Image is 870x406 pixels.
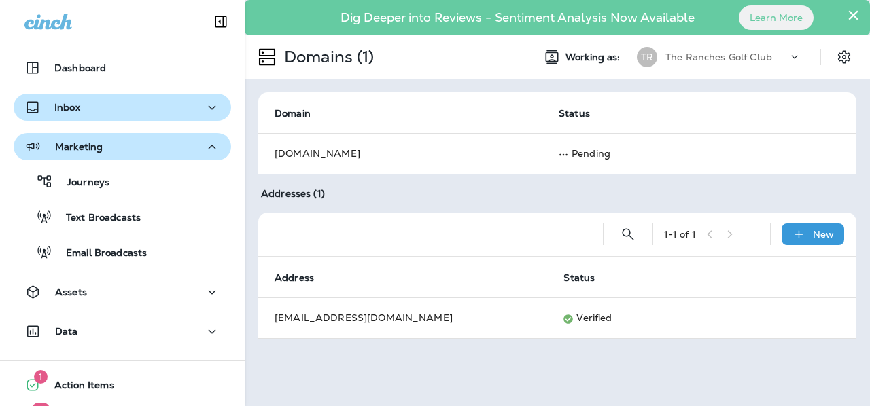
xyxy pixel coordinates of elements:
[14,278,231,306] button: Assets
[261,187,325,200] span: Addresses (1)
[542,133,824,174] td: Pending
[258,133,542,174] td: [DOMAIN_NAME]
[559,107,608,119] span: Status
[637,47,657,67] div: TR
[54,62,106,73] p: Dashboard
[275,107,328,119] span: Domain
[258,297,547,338] td: [EMAIL_ADDRESS][DOMAIN_NAME]
[847,4,860,26] button: Close
[14,133,231,160] button: Marketing
[547,297,824,338] td: Verified
[559,108,590,119] span: Status
[14,94,231,121] button: Inbox
[14,54,231,81] button: Dashboard
[41,380,114,396] span: Action Items
[52,212,141,225] p: Text Broadcasts
[665,52,772,62] p: The Ranches Golf Club
[614,221,642,248] button: Search Addresses
[202,8,240,35] button: Collapse Sidebar
[34,370,48,384] span: 1
[832,45,856,69] button: Settings
[14,238,231,266] button: Email Broadcasts
[52,247,147,260] p: Email Broadcasts
[55,326,78,337] p: Data
[739,5,814,30] button: Learn More
[14,202,231,231] button: Text Broadcasts
[563,272,595,284] span: Status
[55,287,87,297] p: Assets
[53,177,109,189] p: Journeys
[55,141,103,152] p: Marketing
[279,47,375,67] p: Domains (1)
[14,167,231,196] button: Journeys
[275,108,311,119] span: Domain
[275,272,332,284] span: Address
[664,229,696,240] div: 1 - 1 of 1
[275,272,314,284] span: Address
[14,371,231,399] button: 1Action Items
[14,318,231,345] button: Data
[813,229,834,240] p: New
[54,102,80,113] p: Inbox
[565,52,623,63] span: Working as:
[563,272,612,284] span: Status
[301,16,734,20] p: Dig Deeper into Reviews - Sentiment Analysis Now Available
